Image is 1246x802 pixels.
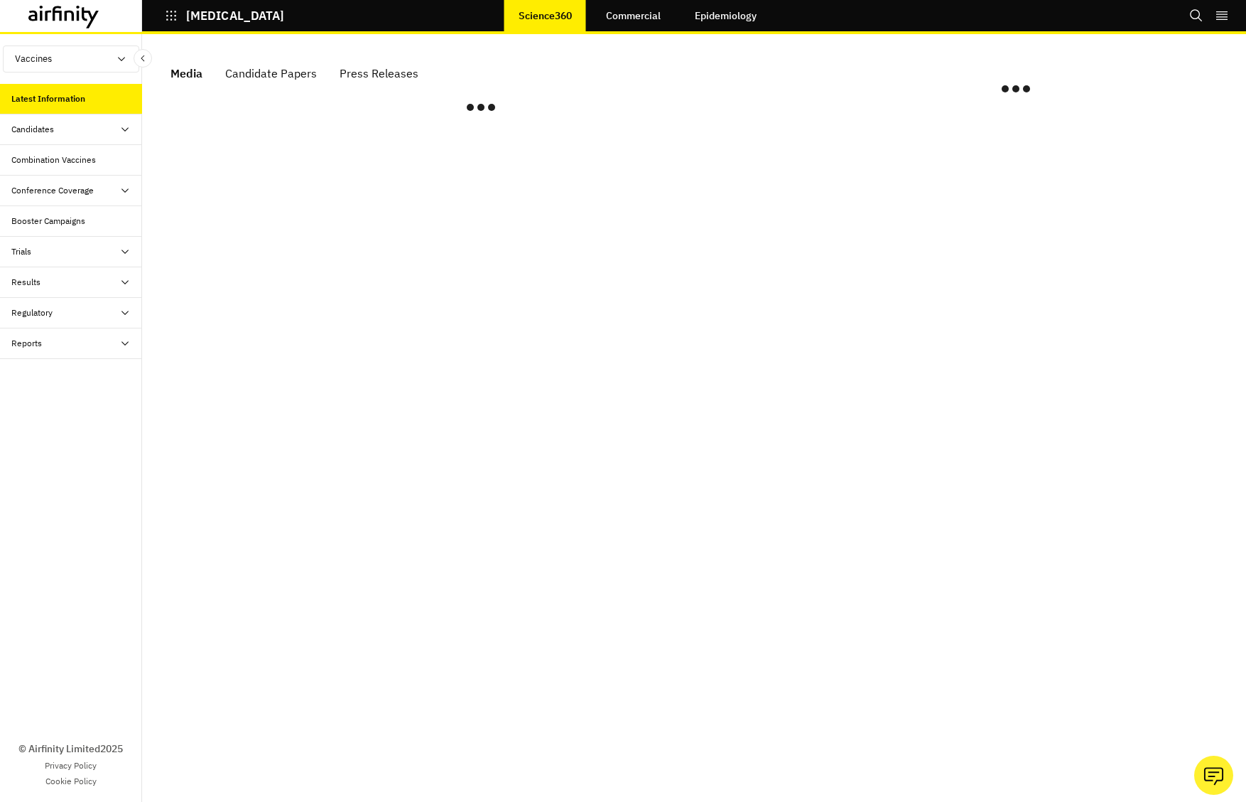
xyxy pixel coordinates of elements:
p: © Airfinity Limited 2025 [18,742,123,756]
div: Combination Vaccines [11,154,96,166]
a: Privacy Policy [45,759,97,772]
div: Trials [11,245,31,258]
div: Booster Campaigns [11,215,85,228]
div: Regulatory [11,306,53,319]
div: Reports [11,337,42,350]
button: Vaccines [3,46,139,73]
button: Search [1189,4,1203,28]
div: Conference Coverage [11,184,94,197]
div: Media [170,63,202,84]
p: [MEDICAL_DATA] [186,9,284,22]
div: Press Releases [340,63,418,84]
button: Close Sidebar [134,49,152,68]
a: Cookie Policy [45,775,97,788]
div: Candidates [11,123,54,136]
div: Candidate Papers [225,63,317,84]
div: Latest Information [11,92,85,105]
p: Science360 [519,10,572,21]
div: Results [11,276,40,289]
button: Ask our analysts [1194,756,1233,795]
button: [MEDICAL_DATA] [165,4,284,28]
